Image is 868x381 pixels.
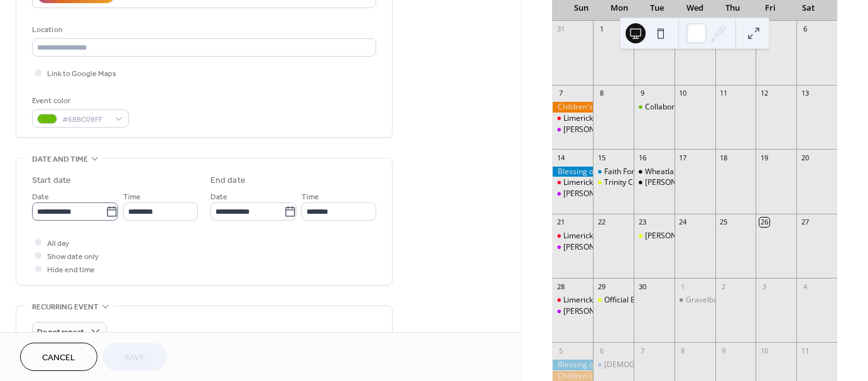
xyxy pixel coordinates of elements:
[759,218,769,227] div: 26
[552,124,593,135] div: Lafleche In-Person Worship
[637,282,647,291] div: 30
[597,25,606,34] div: 1
[552,295,593,306] div: Limerick In-Person Worship
[800,282,810,291] div: 4
[597,218,606,227] div: 22
[47,263,95,277] span: Hide end time
[563,113,659,124] div: Limerick In-Person Worship
[47,67,116,80] span: Link to Google Maps
[678,346,688,355] div: 8
[634,177,675,188] div: Lafleche Health Centre Service
[719,89,729,98] div: 11
[637,218,647,227] div: 23
[42,351,75,365] span: Cancel
[552,306,593,317] div: Lafleche In-Person Worship
[552,113,593,124] div: Limerick In-Person Worship
[800,218,810,227] div: 27
[675,295,715,306] div: Gravelbourg Foyer Service
[800,25,810,34] div: 6
[593,360,634,370] div: Bible Study - In Person
[678,153,688,162] div: 17
[597,346,606,355] div: 6
[32,23,374,36] div: Location
[32,301,99,314] span: Recurring event
[563,306,688,317] div: [PERSON_NAME] In-Person Worship
[637,153,647,162] div: 16
[32,174,71,187] div: Start date
[637,346,647,355] div: 7
[759,153,769,162] div: 19
[552,360,593,370] div: Blessing of the Animals
[800,153,810,162] div: 20
[800,346,810,355] div: 11
[719,218,729,227] div: 25
[62,113,109,126] span: #6BBC09FF
[759,346,769,355] div: 10
[563,231,659,241] div: Limerick In-Person Worship
[593,295,634,306] div: Official Board Meeting
[552,242,593,253] div: Lafleche In-Person Worship
[634,231,675,241] div: Lafleche Council Meeting
[597,153,606,162] div: 15
[556,346,565,355] div: 5
[678,218,688,227] div: 24
[678,89,688,98] div: 10
[552,189,593,199] div: Lafleche In-Person Worship
[604,295,683,306] div: Official Board Meeting
[563,295,659,306] div: Limerick In-Person Worship
[556,89,565,98] div: 7
[552,102,593,113] div: Children's Church Worship
[759,89,769,98] div: 12
[563,177,659,188] div: Limerick In-Person Worship
[686,295,779,306] div: Gravelbourg Foyer Service
[634,102,675,113] div: Collaborative Ministry Meeting
[593,177,634,188] div: Trinity Congregational and Trustees Meeting
[759,282,769,291] div: 3
[563,242,688,253] div: [PERSON_NAME] In-Person Worship
[37,325,84,340] span: Do not repeat
[678,282,688,291] div: 1
[32,153,88,166] span: Date and time
[552,231,593,241] div: Limerick In-Person Worship
[556,153,565,162] div: 14
[719,153,729,162] div: 18
[645,167,710,177] div: Wheatland Service
[645,231,762,241] div: [PERSON_NAME] Council Meeting
[634,167,675,177] div: Wheatland Service
[637,89,647,98] div: 9
[597,89,606,98] div: 8
[32,94,126,108] div: Event color
[597,282,606,291] div: 29
[210,190,227,204] span: Date
[20,343,97,371] button: Cancel
[593,167,634,177] div: Faith Formation Meeting
[123,190,141,204] span: Time
[210,174,246,187] div: End date
[719,282,729,291] div: 2
[800,89,810,98] div: 13
[556,25,565,34] div: 31
[563,124,688,135] div: [PERSON_NAME] In-Person Worship
[563,189,688,199] div: [PERSON_NAME] In-Person Worship
[47,250,99,263] span: Show date only
[301,190,319,204] span: Time
[604,177,761,188] div: Trinity Congregational and Trustees Meeting
[645,102,752,113] div: Collaborative Ministry Meeting
[32,190,49,204] span: Date
[556,218,565,227] div: 21
[604,167,690,177] div: Faith Formation Meeting
[719,346,729,355] div: 9
[556,282,565,291] div: 28
[604,360,747,370] div: [DEMOGRAPHIC_DATA] Study - In Person
[552,167,593,177] div: Blessing of the Backpacks
[552,177,593,188] div: Limerick In-Person Worship
[47,237,69,250] span: All day
[645,177,783,188] div: [PERSON_NAME] Health Centre Service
